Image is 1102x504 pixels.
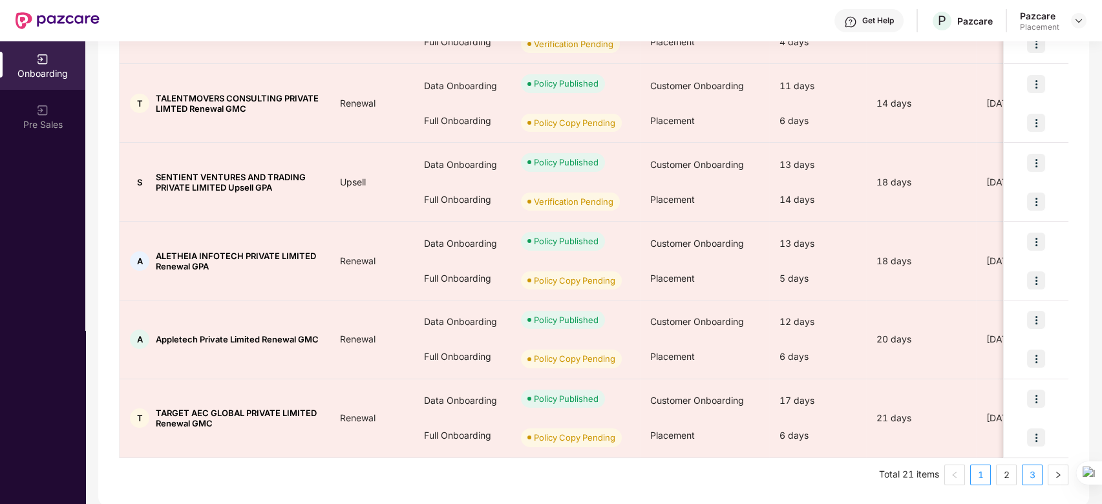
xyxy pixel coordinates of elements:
[534,392,599,405] div: Policy Published
[769,304,866,339] div: 12 days
[650,194,695,205] span: Placement
[1048,465,1068,485] button: right
[976,175,1073,189] div: [DATE]
[1027,193,1045,211] img: icon
[938,13,946,28] span: P
[414,383,511,418] div: Data Onboarding
[36,53,49,66] img: svg+xml;base64,PHN2ZyB3aWR0aD0iMjAiIGhlaWdodD0iMjAiIHZpZXdCb3g9IjAgMCAyMCAyMCIgZmlsbD0ibm9uZSIgeG...
[769,339,866,374] div: 6 days
[414,226,511,261] div: Data Onboarding
[330,98,386,109] span: Renewal
[414,261,511,296] div: Full Onboarding
[1074,16,1084,26] img: svg+xml;base64,PHN2ZyBpZD0iRHJvcGRvd24tMzJ4MzIiIHhtbG5zPSJodHRwOi8vd3d3LnczLm9yZy8yMDAwL3N2ZyIgd2...
[534,116,615,129] div: Policy Copy Pending
[534,77,599,90] div: Policy Published
[1054,471,1062,479] span: right
[866,96,976,110] div: 14 days
[650,395,744,406] span: Customer Onboarding
[156,172,319,193] span: SENTIENT VENTURES AND TRADING PRIVATE LIMITED Upsell GPA
[866,175,976,189] div: 18 days
[1027,390,1045,408] img: icon
[156,334,319,344] span: Appletech Private Limited Renewal GMC
[414,339,511,374] div: Full Onboarding
[650,115,695,126] span: Placement
[866,411,976,425] div: 21 days
[156,408,319,428] span: TARGET AEC GLOBAL PRIVATE LIMITED Renewal GMC
[769,418,866,453] div: 6 days
[1027,75,1045,93] img: icon
[866,332,976,346] div: 20 days
[879,465,939,485] li: Total 21 items
[1027,114,1045,132] img: icon
[650,36,695,47] span: Placement
[650,316,744,327] span: Customer Onboarding
[414,25,511,59] div: Full Onboarding
[414,147,511,182] div: Data Onboarding
[1048,465,1068,485] li: Next Page
[534,274,615,287] div: Policy Copy Pending
[844,16,857,28] img: svg+xml;base64,PHN2ZyBpZD0iSGVscC0zMngzMiIgeG1sbnM9Imh0dHA6Ly93d3cudzMub3JnLzIwMDAvc3ZnIiB3aWR0aD...
[944,465,965,485] li: Previous Page
[1027,350,1045,368] img: icon
[534,431,615,444] div: Policy Copy Pending
[534,37,613,50] div: Verification Pending
[130,330,149,349] div: A
[1027,311,1045,329] img: icon
[1023,465,1042,485] a: 3
[1020,22,1059,32] div: Placement
[650,430,695,441] span: Placement
[650,238,744,249] span: Customer Onboarding
[330,333,386,344] span: Renewal
[970,465,991,485] li: 1
[330,255,386,266] span: Renewal
[650,273,695,284] span: Placement
[769,68,866,103] div: 11 days
[130,94,149,113] div: T
[130,251,149,271] div: A
[769,147,866,182] div: 13 days
[971,465,990,485] a: 1
[769,25,866,59] div: 4 days
[650,351,695,362] span: Placement
[650,80,744,91] span: Customer Onboarding
[414,418,511,453] div: Full Onboarding
[976,96,1073,110] div: [DATE]
[534,352,615,365] div: Policy Copy Pending
[414,304,511,339] div: Data Onboarding
[976,254,1073,268] div: [DATE]
[414,68,511,103] div: Data Onboarding
[156,251,319,271] span: ALETHEIA INFOTECH PRIVATE LIMITED Renewal GPA
[944,465,965,485] button: left
[330,412,386,423] span: Renewal
[1027,154,1045,172] img: icon
[534,235,599,247] div: Policy Published
[650,159,744,170] span: Customer Onboarding
[862,16,894,26] div: Get Help
[976,332,1073,346] div: [DATE]
[951,471,959,479] span: left
[1027,428,1045,446] img: icon
[534,156,599,169] div: Policy Published
[1020,10,1059,22] div: Pazcare
[976,411,1073,425] div: [DATE]
[957,15,993,27] div: Pazcare
[414,103,511,138] div: Full Onboarding
[1027,271,1045,289] img: icon
[866,254,976,268] div: 18 days
[534,313,599,326] div: Policy Published
[130,173,149,192] div: S
[997,465,1016,485] a: 2
[769,182,866,217] div: 14 days
[156,93,319,114] span: TALENTMOVERS CONSULTING PRIVATE LIMTED Renewal GMC
[769,383,866,418] div: 17 days
[534,195,613,208] div: Verification Pending
[414,182,511,217] div: Full Onboarding
[330,176,376,187] span: Upsell
[36,104,49,117] img: svg+xml;base64,PHN2ZyB3aWR0aD0iMjAiIGhlaWdodD0iMjAiIHZpZXdCb3g9IjAgMCAyMCAyMCIgZmlsbD0ibm9uZSIgeG...
[769,103,866,138] div: 6 days
[130,408,149,428] div: T
[769,261,866,296] div: 5 days
[1027,35,1045,53] img: icon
